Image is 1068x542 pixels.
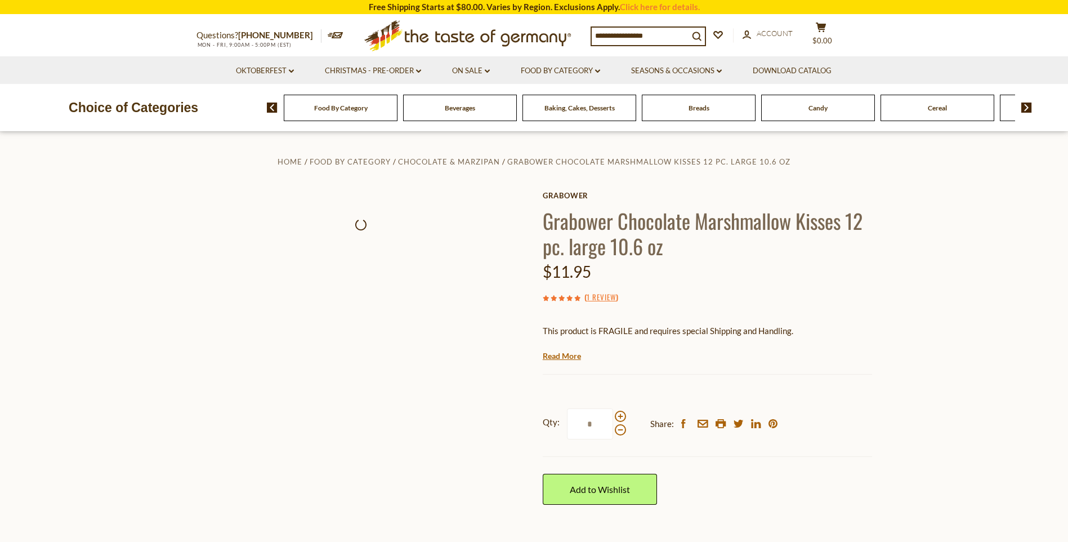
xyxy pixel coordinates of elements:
a: Add to Wishlist [543,474,657,505]
span: $11.95 [543,262,591,281]
a: Oktoberfest [236,65,294,77]
img: next arrow [1021,103,1032,113]
a: Baking, Cakes, Desserts [544,104,615,112]
input: Qty: [567,408,613,439]
a: Read More [543,350,581,362]
a: Chocolate & Marzipan [398,157,500,166]
a: On Sale [452,65,490,77]
a: Food By Category [314,104,368,112]
a: 1 Review [587,291,616,304]
span: Account [757,29,793,38]
span: $0.00 [812,36,832,45]
p: Questions? [196,28,321,43]
a: Beverages [445,104,475,112]
a: Seasons & Occasions [631,65,722,77]
h1: Grabower Chocolate Marshmallow Kisses 12 pc. large 10.6 oz [543,208,872,259]
strong: Qty: [543,415,560,429]
span: Share: [650,417,674,431]
a: Click here for details. [620,2,700,12]
a: Account [743,28,793,40]
p: This product is FRAGILE and requires special Shipping and Handling. [543,324,872,338]
span: MON - FRI, 9:00AM - 5:00PM (EST) [196,42,292,48]
a: Food By Category [310,157,391,166]
span: ( ) [584,291,618,303]
a: Grabower Chocolate Marshmallow Kisses 12 pc. large 10.6 oz [507,157,790,166]
a: Candy [808,104,828,112]
a: Christmas - PRE-ORDER [325,65,421,77]
a: Home [278,157,302,166]
a: [PHONE_NUMBER] [238,30,313,40]
a: Grabower [543,191,872,200]
a: Breads [689,104,709,112]
a: Cereal [928,104,947,112]
a: Food By Category [521,65,600,77]
img: previous arrow [267,103,278,113]
li: We will ship this product in heat-protective, cushioned packaging and ice during warm weather mon... [553,346,872,361]
a: Download Catalog [753,65,832,77]
button: $0.00 [805,22,838,50]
